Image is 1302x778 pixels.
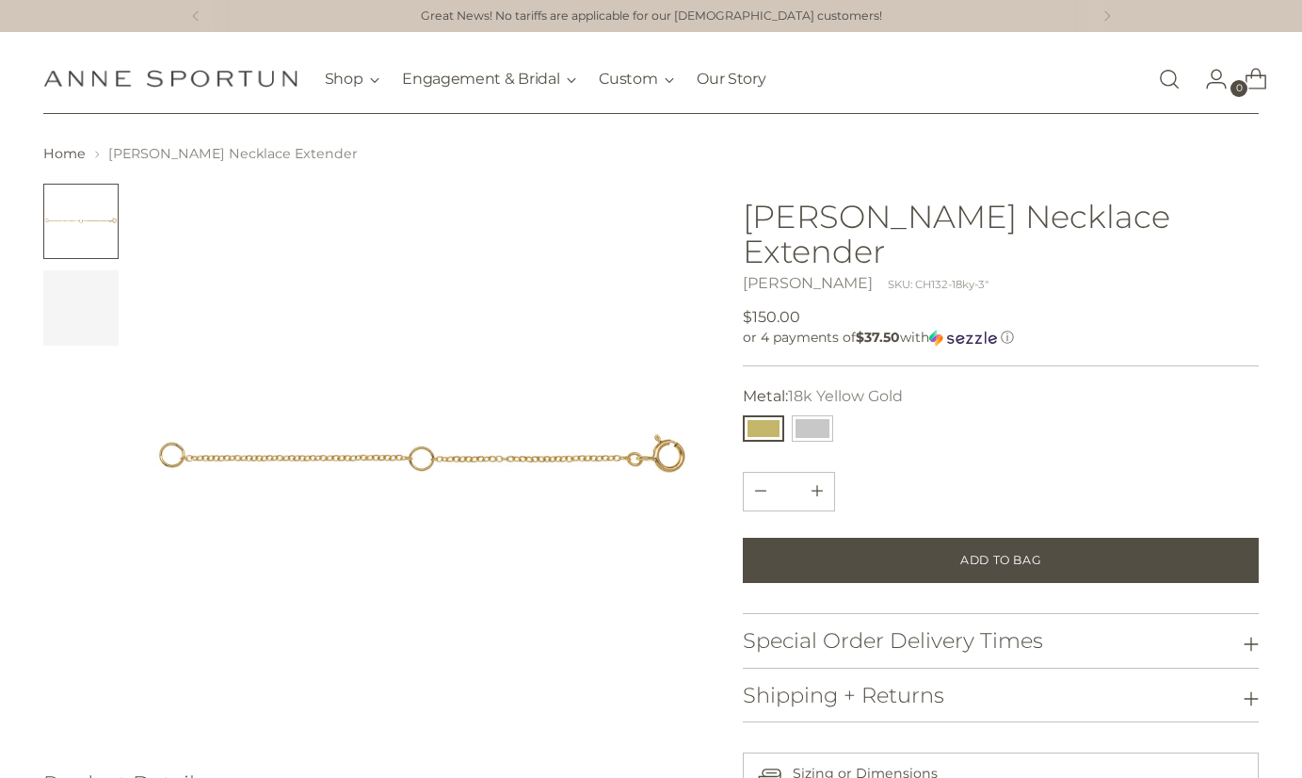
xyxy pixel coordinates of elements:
label: Metal: [743,385,903,408]
button: Shipping + Returns [743,669,1259,722]
div: SKU: CH132-18ky-3" [888,277,989,293]
a: Our Story [697,58,765,100]
a: Open search modal [1150,60,1188,98]
span: [PERSON_NAME] Necklace Extender [108,145,358,162]
a: [PERSON_NAME] [743,274,873,292]
h1: [PERSON_NAME] Necklace Extender [743,199,1259,268]
button: Add to Bag [743,538,1259,583]
a: Open cart modal [1230,60,1267,98]
button: Shop [325,58,380,100]
button: Change image to image 1 [43,184,119,259]
span: $150.00 [743,306,800,329]
input: Product quantity [766,473,812,511]
span: Add to Bag [960,552,1041,569]
button: 14k White Gold [792,415,833,442]
div: or 4 payments of with [743,329,1259,347]
button: Custom [599,58,674,100]
h3: Special Order Delivery Times [743,629,1043,653]
a: Anne Sportun Fine Jewellery [43,70,297,88]
a: Go to the account page [1190,60,1228,98]
a: Great News! No tariffs are applicable for our [DEMOGRAPHIC_DATA] customers! [421,8,882,25]
button: Engagement & Bridal [402,58,576,100]
a: Home [43,145,86,162]
span: 0 [1230,80,1247,97]
button: Special Order Delivery Times [743,614,1259,668]
span: 18k Yellow Gold [788,387,903,405]
h3: Shipping + Returns [743,684,944,707]
img: Sezzle [929,330,997,347]
button: Subtract product quantity [800,473,834,511]
span: $37.50 [856,329,900,346]
div: or 4 payments of$37.50withSezzle Click to learn more about Sezzle [743,329,1259,347]
img: Anne Sportun Necklace Extender [145,184,700,739]
button: Add product quantity [744,473,778,511]
button: Change image to image 2 [43,270,119,346]
nav: breadcrumbs [43,144,1260,164]
button: 18k Yellow Gold [743,415,784,442]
